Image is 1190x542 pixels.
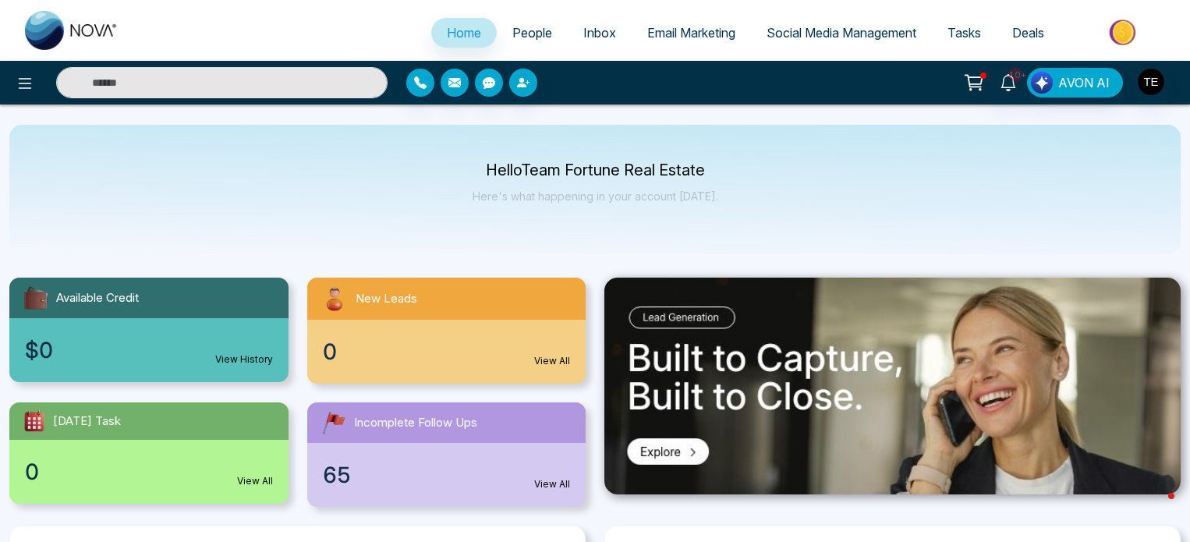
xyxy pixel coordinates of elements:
a: Inbox [568,18,632,48]
iframe: Intercom live chat [1137,489,1174,526]
span: $0 [25,334,53,367]
a: Deals [997,18,1060,48]
span: 0 [323,335,337,368]
span: Social Media Management [767,25,916,41]
a: Email Marketing [632,18,751,48]
a: Social Media Management [751,18,932,48]
img: todayTask.svg [22,409,47,434]
img: newLeads.svg [320,284,349,314]
span: AVON AI [1058,73,1110,92]
a: People [497,18,568,48]
a: Incomplete Follow Ups65View All [298,402,596,507]
span: 10+ [1008,68,1022,82]
span: 0 [25,455,39,488]
img: . [604,278,1181,494]
span: [DATE] Task [53,413,121,430]
button: AVON AI [1027,68,1123,97]
img: Lead Flow [1031,72,1053,94]
span: People [512,25,552,41]
span: Home [447,25,481,41]
img: Market-place.gif [1068,15,1181,50]
a: 10+ [990,68,1027,95]
img: availableCredit.svg [22,284,50,312]
span: New Leads [356,290,417,308]
span: Deals [1012,25,1044,41]
img: Nova CRM Logo [25,11,119,50]
a: View All [534,477,570,491]
a: View All [237,474,273,488]
span: 65 [323,459,351,491]
span: Inbox [583,25,616,41]
a: View History [215,352,273,367]
span: Incomplete Follow Ups [354,414,477,432]
span: Tasks [947,25,981,41]
a: View All [534,354,570,368]
a: New Leads0View All [298,278,596,384]
span: Available Credit [56,289,139,307]
img: User Avatar [1138,69,1164,95]
a: Home [431,18,497,48]
p: Hello Team Fortune Real Estate [473,164,718,177]
span: Email Marketing [647,25,735,41]
img: followUps.svg [320,409,348,437]
p: Here's what happening in your account [DATE]. [473,190,718,203]
a: Tasks [932,18,997,48]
